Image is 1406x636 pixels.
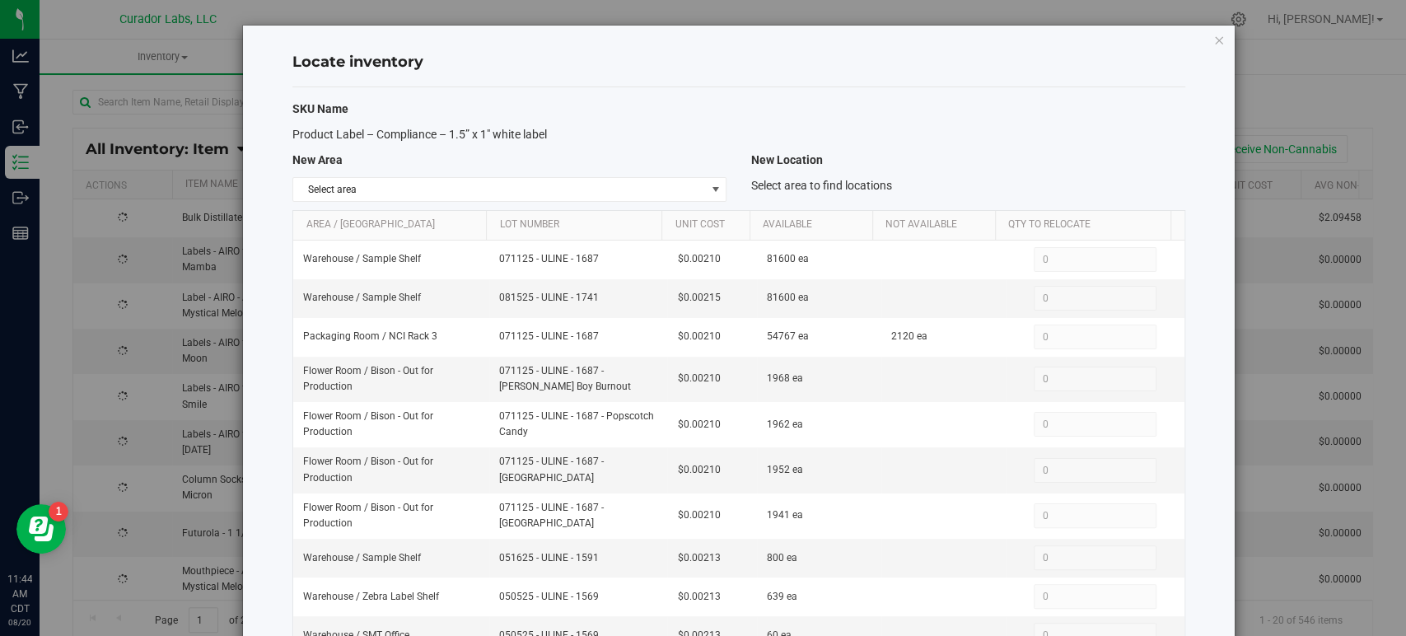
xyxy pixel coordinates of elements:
span: SKU Name [292,102,348,115]
span: 071125 - ULINE - 1687 - [GEOGRAPHIC_DATA] [499,500,657,531]
span: 1968 ea [767,371,803,386]
span: 81600 ea [767,251,809,267]
a: Qty to Relocate [1008,218,1164,231]
span: 081525 - ULINE - 1741 [499,290,657,306]
a: Not Available [885,218,988,231]
span: 800 ea [767,550,797,566]
span: 071125 - ULINE - 1687 - Popscotch Candy [499,409,657,440]
span: 1952 ea [767,462,803,478]
span: Warehouse / Sample Shelf [303,290,421,306]
span: $0.00213 [677,589,720,605]
iframe: Resource center [16,504,66,554]
span: Flower Room / Bison - Out for Production [303,409,479,440]
a: Unit Cost [675,218,744,231]
span: Flower Room / Bison - Out for Production [303,363,479,395]
span: 051625 - ULINE - 1591 [499,550,657,566]
span: 2120 ea [891,329,927,344]
span: Flower Room / Bison - Out for Production [303,500,479,531]
a: Area / [GEOGRAPHIC_DATA] [306,218,481,231]
a: Lot Number [500,218,656,231]
span: 071125 - ULINE - 1687 [499,251,657,267]
span: Select area [293,178,705,201]
span: 54767 ea [767,329,809,344]
h4: Locate inventory [292,52,1184,73]
span: 1962 ea [767,417,803,433]
span: Warehouse / Sample Shelf [303,550,421,566]
span: 071125 - ULINE - 1687 - [PERSON_NAME] Boy Burnout [499,363,657,395]
span: 1941 ea [767,507,803,523]
span: Warehouse / Zebra Label Shelf [303,589,439,605]
span: $0.00210 [677,371,720,386]
span: $0.00213 [677,550,720,566]
span: select [705,178,726,201]
span: New Area [292,153,343,166]
span: $0.00210 [677,251,720,267]
span: 050525 - ULINE - 1569 [499,589,657,605]
span: $0.00210 [677,507,720,523]
iframe: Resource center unread badge [49,502,68,521]
span: 071125 - ULINE - 1687 - [GEOGRAPHIC_DATA] [499,454,657,485]
span: $0.00215 [677,290,720,306]
span: Warehouse / Sample Shelf [303,251,421,267]
a: Available [763,218,866,231]
span: Select area to find locations [751,179,892,192]
span: Flower Room / Bison - Out for Production [303,454,479,485]
span: Product Label – Compliance – 1.5” x 1" white label [292,128,547,141]
span: Packaging Room / NCI Rack 3 [303,329,437,344]
span: $0.00210 [677,462,720,478]
span: $0.00210 [677,417,720,433]
span: 81600 ea [767,290,809,306]
span: New Location [751,153,823,166]
span: 639 ea [767,589,797,605]
span: 071125 - ULINE - 1687 [499,329,657,344]
span: $0.00210 [677,329,720,344]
